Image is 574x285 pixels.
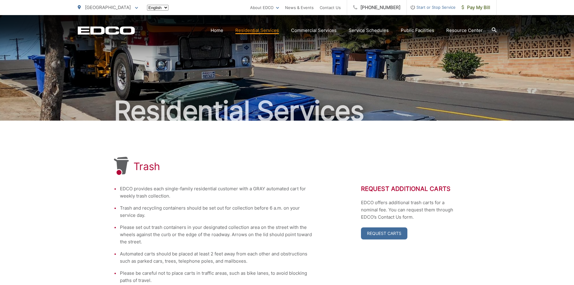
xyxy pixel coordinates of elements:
[320,4,341,11] a: Contact Us
[361,199,460,221] p: EDCO offers additional trash carts for a nominal fee. You can request them through EDCO’s Contact...
[120,185,313,200] li: EDCO provides each single-family residential customer with a GRAY automated cart for weekly trash...
[446,27,483,34] a: Resource Center
[361,185,460,192] h2: Request Additional Carts
[120,250,313,265] li: Automated carts should be placed at least 2 feet away from each other and obstructions such as pa...
[250,4,279,11] a: About EDCO
[291,27,337,34] a: Commercial Services
[285,4,314,11] a: News & Events
[462,4,490,11] span: Pay My Bill
[120,224,313,245] li: Please set out trash containers in your designated collection area on the street with the wheels ...
[401,27,434,34] a: Public Facilities
[361,227,407,239] a: Request Carts
[78,26,135,35] a: EDCD logo. Return to the homepage.
[85,5,131,10] span: [GEOGRAPHIC_DATA]
[120,204,313,219] li: Trash and recycling containers should be set out for collection before 6 a.m. on your service day.
[78,96,497,126] h2: Residential Services
[211,27,223,34] a: Home
[120,270,313,284] li: Please be careful not to place carts in traffic areas, such as bike lanes, to avoid blocking path...
[235,27,279,34] a: Residential Services
[147,5,168,11] select: Select a language
[349,27,389,34] a: Service Schedules
[133,160,160,173] h1: Trash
